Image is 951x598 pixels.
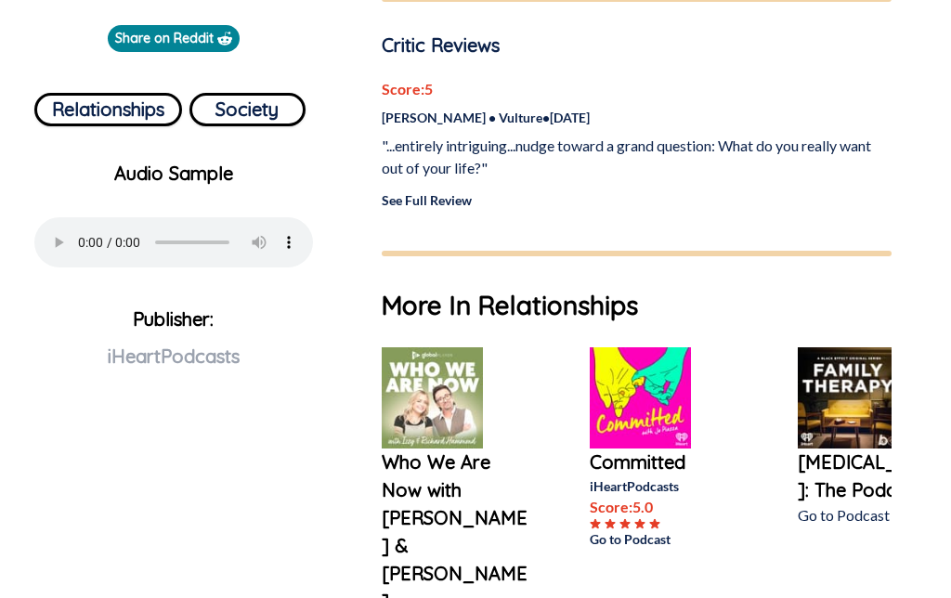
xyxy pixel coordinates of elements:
a: See Full Review [382,192,472,208]
a: Committed [590,448,738,476]
audio: Your browser does not support the audio element [34,217,313,267]
p: iHeartPodcasts [590,476,738,496]
img: Committed [590,347,691,448]
p: [PERSON_NAME] • Vulture • [DATE] [382,108,892,127]
p: Score: 5 [382,78,892,100]
span: iHeartPodcasts [108,344,240,368]
button: Society [189,93,306,126]
a: Society [189,85,306,126]
img: Family Therapy: The Podcast [798,347,899,448]
img: Who We Are Now with Izzy & Richard Hammond [382,347,483,448]
p: Critic Reviews [382,32,892,59]
button: Relationships [34,93,182,126]
p: Go to Podcast [798,504,946,526]
a: Relationships [34,85,182,126]
p: Publisher: [15,301,332,435]
p: "...entirely intriguing...nudge toward a grand question: What do you really want out of your life?" [382,135,892,179]
a: Share on Reddit [108,25,240,52]
h1: More In Relationships [382,286,892,325]
a: Go to Podcast [590,529,738,549]
p: Audio Sample [15,160,332,188]
a: [MEDICAL_DATA]: The Podcast [798,448,946,504]
p: Score: 5.0 [590,496,738,518]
